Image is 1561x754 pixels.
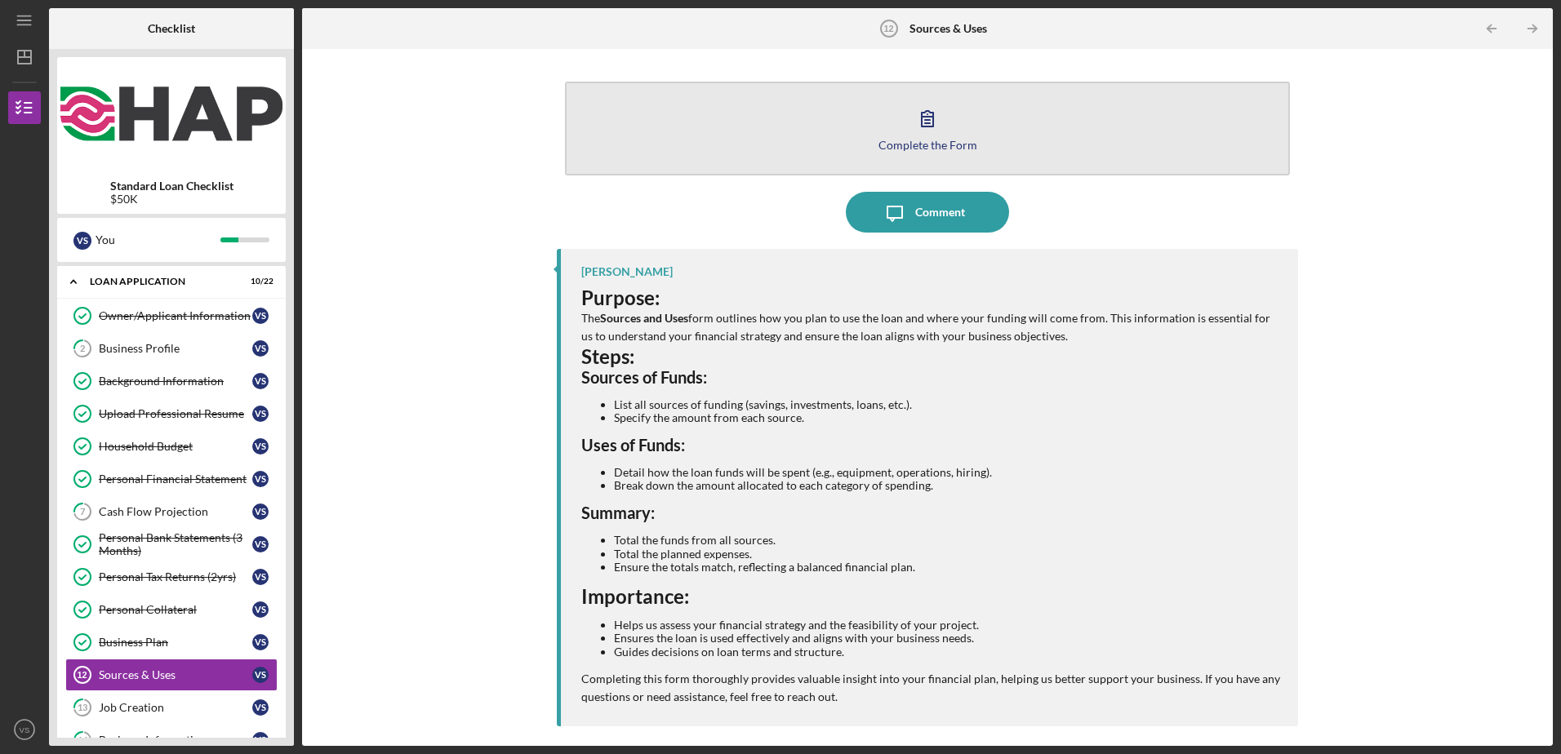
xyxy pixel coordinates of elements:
button: Complete the Form [565,82,1289,175]
a: Personal Financial StatementVS [65,463,278,495]
button: Comment [846,192,1009,233]
div: V S [252,503,269,520]
div: V S [252,601,269,618]
a: Background InformationVS [65,365,278,397]
div: V S [252,536,269,552]
li: Helps us assess your financial strategy and the feasibility of your project. [614,619,1281,632]
div: V S [252,438,269,455]
li: Total the planned expenses. [614,548,1281,561]
div: Sources & Uses [99,668,252,681]
div: Business Information [99,734,252,747]
a: 12Sources & UsesVS [65,659,278,691]
div: Loan Application [90,277,233,286]
div: V S [252,471,269,487]
tspan: 12 [883,24,893,33]
a: 2Business ProfileVS [65,332,278,365]
a: Owner/Applicant InformationVS [65,299,278,332]
a: Personal Bank Statements (3 Months)VS [65,528,278,561]
div: Comment [915,192,965,233]
a: Business PlanVS [65,626,278,659]
div: Job Creation [99,701,252,714]
li: Ensure the totals match, reflecting a balanced financial plan. [614,561,1281,574]
tspan: 7 [80,507,86,517]
h3: Steps: [581,345,1281,368]
li: Guides decisions on loan terms and structure. [614,645,1281,659]
a: Personal Tax Returns (2yrs)VS [65,561,278,593]
li: Total the funds from all sources. [614,534,1281,547]
tspan: 14 [78,735,88,746]
div: Business Plan [99,636,252,649]
div: Personal Bank Statements (3 Months) [99,531,252,557]
li: Detail how the loan funds will be spent (e.g., equipment, operations, hiring). [614,466,1281,479]
strong: Summary: [581,503,655,522]
div: [PERSON_NAME] [581,265,673,278]
div: V S [252,667,269,683]
div: Background Information [99,375,252,388]
div: 10 / 22 [244,277,274,286]
tspan: 13 [78,703,87,713]
div: V S [252,308,269,324]
text: VS [20,725,30,734]
li: Ensures the loan is used effectively and aligns with your business needs. [614,632,1281,645]
div: You [96,226,220,254]
div: Business Profile [99,342,252,355]
div: V S [73,232,91,250]
div: V S [252,699,269,716]
p: Completing this form thoroughly provides valuable insight into your financial plan, helping us be... [581,670,1281,707]
li: List all sources of funding (savings, investments, loans, etc.). [614,398,1281,411]
strong: Sources of Funds: [581,367,707,387]
li: Break down the amount allocated to each category of spending. [614,479,1281,492]
div: V S [252,569,269,585]
div: Complete the Form [878,139,977,151]
div: V S [252,732,269,748]
tspan: 2 [80,344,85,354]
b: Checklist [148,22,195,35]
div: Upload Professional Resume [99,407,252,420]
a: Personal CollateralVS [65,593,278,626]
div: V S [252,406,269,422]
div: V S [252,340,269,357]
a: Household BudgetVS [65,430,278,463]
div: V S [252,373,269,389]
div: Household Budget [99,440,252,453]
div: Owner/Applicant Information [99,309,252,322]
a: Upload Professional ResumeVS [65,397,278,430]
button: VS [8,713,41,746]
a: 13Job CreationVS [65,691,278,724]
strong: Importance: [581,584,689,608]
tspan: 12 [77,670,87,680]
b: Sources & Uses [909,22,987,35]
div: V S [252,634,269,650]
strong: Sources and Uses [600,311,688,325]
strong: Uses of Funds: [581,435,685,455]
li: Specify the amount from each source. [614,411,1281,424]
b: Standard Loan Checklist [110,180,233,193]
div: Personal Financial Statement [99,472,252,486]
div: Cash Flow Projection [99,505,252,518]
h3: Purpose: [581,286,1281,309]
div: $50K [110,193,233,206]
a: 7Cash Flow ProjectionVS [65,495,278,528]
img: Product logo [57,65,286,163]
div: Personal Tax Returns (2yrs) [99,570,252,583]
p: The form outlines how you plan to use the loan and where your funding will come from. This inform... [581,309,1281,346]
div: Personal Collateral [99,603,252,616]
